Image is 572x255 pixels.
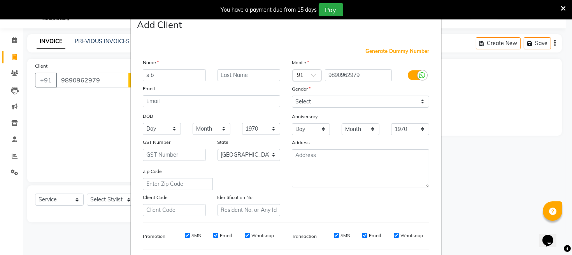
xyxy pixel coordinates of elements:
label: DOB [143,113,153,120]
input: Last Name [218,69,281,81]
label: State [218,139,229,146]
input: Client Code [143,204,206,216]
label: GST Number [143,139,170,146]
label: Identification No. [218,194,254,201]
label: SMS [191,232,201,239]
label: Email [143,85,155,92]
label: Zip Code [143,168,162,175]
span: Generate Dummy Number [365,47,429,55]
input: First Name [143,69,206,81]
iframe: chat widget [539,224,564,247]
div: You have a payment due from 15 days [221,6,317,14]
label: Address [292,139,310,146]
label: Email [220,232,232,239]
input: GST Number [143,149,206,161]
label: SMS [340,232,350,239]
label: Transaction [292,233,317,240]
label: Promotion [143,233,165,240]
h4: Add Client [137,17,182,31]
label: Whatsapp [400,232,423,239]
label: Gender [292,86,311,93]
input: Resident No. or Any Id [218,204,281,216]
input: Mobile [325,69,392,81]
label: Email [369,232,381,239]
input: Enter Zip Code [143,178,213,190]
label: Mobile [292,59,309,66]
input: Email [143,95,280,107]
label: Client Code [143,194,168,201]
label: Anniversary [292,113,318,120]
button: Pay [319,3,343,16]
label: Name [143,59,159,66]
label: Whatsapp [251,232,274,239]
